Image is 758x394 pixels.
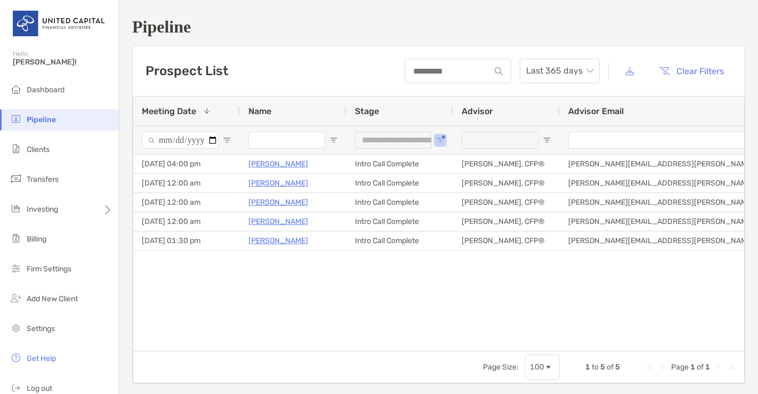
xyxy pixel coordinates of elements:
[248,176,308,190] a: [PERSON_NAME]
[346,212,453,231] div: Intro Call Complete
[248,132,325,149] input: Name Filter Input
[355,106,379,116] span: Stage
[526,59,593,83] span: Last 365 days
[248,157,308,171] a: [PERSON_NAME]
[346,174,453,192] div: Intro Call Complete
[27,115,56,124] span: Pipeline
[607,363,614,372] span: of
[27,354,56,363] span: Get Help
[651,59,732,83] button: Clear Filters
[453,174,560,192] div: [PERSON_NAME], CFP®
[658,363,667,372] div: Previous Page
[27,175,59,184] span: Transfers
[27,264,71,274] span: Firm Settings
[592,363,599,372] span: to
[462,106,493,116] span: Advisor
[436,136,445,144] button: Open Filter Menu
[453,193,560,212] div: [PERSON_NAME], CFP®
[705,363,710,372] span: 1
[27,294,78,303] span: Add New Client
[346,193,453,212] div: Intro Call Complete
[248,234,308,247] a: [PERSON_NAME]
[27,384,52,393] span: Log out
[10,142,22,155] img: clients icon
[248,215,308,228] a: [PERSON_NAME]
[543,136,551,144] button: Open Filter Menu
[483,363,519,372] div: Page Size:
[142,132,219,149] input: Meeting Date Filter Input
[142,106,196,116] span: Meeting Date
[329,136,338,144] button: Open Filter Menu
[495,67,503,75] img: input icon
[27,205,58,214] span: Investing
[697,363,704,372] span: of
[133,193,240,212] div: [DATE] 12:00 am
[10,83,22,95] img: dashboard icon
[585,363,590,372] span: 1
[453,231,560,250] div: [PERSON_NAME], CFP®
[223,136,231,144] button: Open Filter Menu
[27,324,55,333] span: Settings
[10,381,22,394] img: logout icon
[27,235,46,244] span: Billing
[646,363,654,372] div: First Page
[10,351,22,364] img: get-help icon
[10,232,22,245] img: billing icon
[27,85,64,94] span: Dashboard
[530,363,544,372] div: 100
[133,231,240,250] div: [DATE] 01:30 pm
[10,321,22,334] img: settings icon
[133,155,240,173] div: [DATE] 04:00 pm
[10,292,22,304] img: add_new_client icon
[248,106,271,116] span: Name
[132,17,745,37] h1: Pipeline
[346,231,453,250] div: Intro Call Complete
[346,155,453,173] div: Intro Call Complete
[10,202,22,215] img: investing icon
[133,212,240,231] div: [DATE] 12:00 am
[13,4,106,43] img: United Capital Logo
[248,196,308,209] a: [PERSON_NAME]
[568,106,624,116] span: Advisor Email
[671,363,689,372] span: Page
[453,212,560,231] div: [PERSON_NAME], CFP®
[727,363,736,372] div: Last Page
[133,174,240,192] div: [DATE] 12:00 am
[615,363,620,372] span: 5
[27,145,50,154] span: Clients
[453,155,560,173] div: [PERSON_NAME], CFP®
[690,363,695,372] span: 1
[146,63,228,78] h3: Prospect List
[525,355,560,380] div: Page Size
[10,262,22,275] img: firm-settings icon
[13,58,112,67] span: [PERSON_NAME]!
[600,363,605,372] span: 5
[10,112,22,125] img: pipeline icon
[10,172,22,185] img: transfers icon
[714,363,723,372] div: Next Page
